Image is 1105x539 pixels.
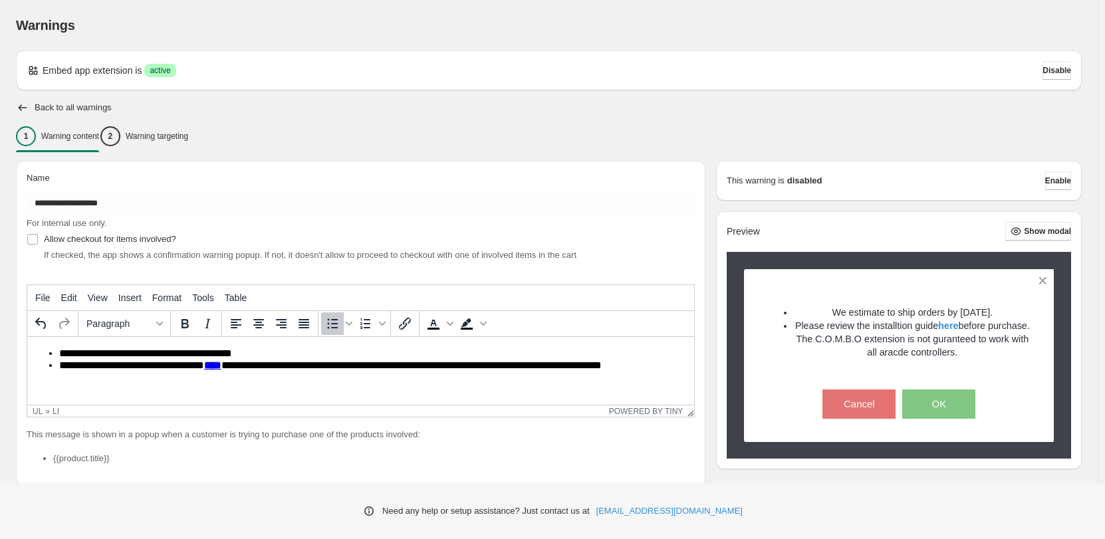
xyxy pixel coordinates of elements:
[44,234,176,244] span: Allow checkout for items involved?
[822,389,896,419] button: Cancel
[192,292,214,303] span: Tools
[683,405,694,417] div: Resize
[1045,175,1071,186] span: Enable
[596,504,743,518] a: [EMAIL_ADDRESS][DOMAIN_NAME]
[727,174,785,187] p: This warning is
[1043,61,1071,80] button: Disable
[1005,222,1071,241] button: Show modal
[27,428,695,441] p: This message is shown in a popup when a customer is trying to purchase one of the products involved:
[196,312,219,335] button: Italic
[88,292,108,303] span: View
[53,407,59,416] div: li
[27,337,694,405] iframe: Rich Text Area
[100,122,188,150] button: 2Warning targeting
[422,312,455,335] div: Text color
[35,292,51,303] span: File
[27,218,106,228] span: For internal use only.
[27,173,50,183] span: Name
[16,18,75,33] span: Warnings
[247,312,270,335] button: Align center
[30,312,53,335] button: Undo
[45,407,50,416] div: »
[902,389,975,419] button: OK
[1045,171,1071,190] button: Enable
[100,126,120,146] div: 2
[41,131,99,142] p: Warning content
[81,312,168,335] button: Formats
[43,64,142,77] p: Embed app extension is
[16,122,99,150] button: 1Warning content
[16,126,36,146] div: 1
[938,320,958,331] a: here
[794,319,1031,359] li: Please review the installtion guide before purchase. The C.O.M.B.O extension is not guranteed to ...
[354,312,388,335] div: Numbered list
[35,102,112,113] h2: Back to all warnings
[33,407,43,416] div: ul
[455,312,489,335] div: Background color
[1043,65,1071,76] span: Disable
[293,312,315,335] button: Justify
[86,318,152,329] span: Paragraph
[150,65,170,76] span: active
[394,312,416,335] button: Insert/edit link
[225,312,247,335] button: Align left
[1024,226,1071,237] span: Show modal
[609,407,683,416] a: Powered by Tiny
[321,312,354,335] div: Bullet list
[794,306,1031,319] li: We estimate to ship orders by [DATE].
[61,292,77,303] span: Edit
[118,292,142,303] span: Insert
[727,226,760,237] h2: Preview
[53,312,75,335] button: Redo
[126,131,188,142] p: Warning targeting
[787,174,822,187] strong: disabled
[53,452,695,465] li: {{product.title}}
[44,250,576,260] span: If checked, the app shows a confirmation warning popup. If not, it doesn't allow to proceed to ch...
[174,312,196,335] button: Bold
[225,292,247,303] span: Table
[270,312,293,335] button: Align right
[152,292,182,303] span: Format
